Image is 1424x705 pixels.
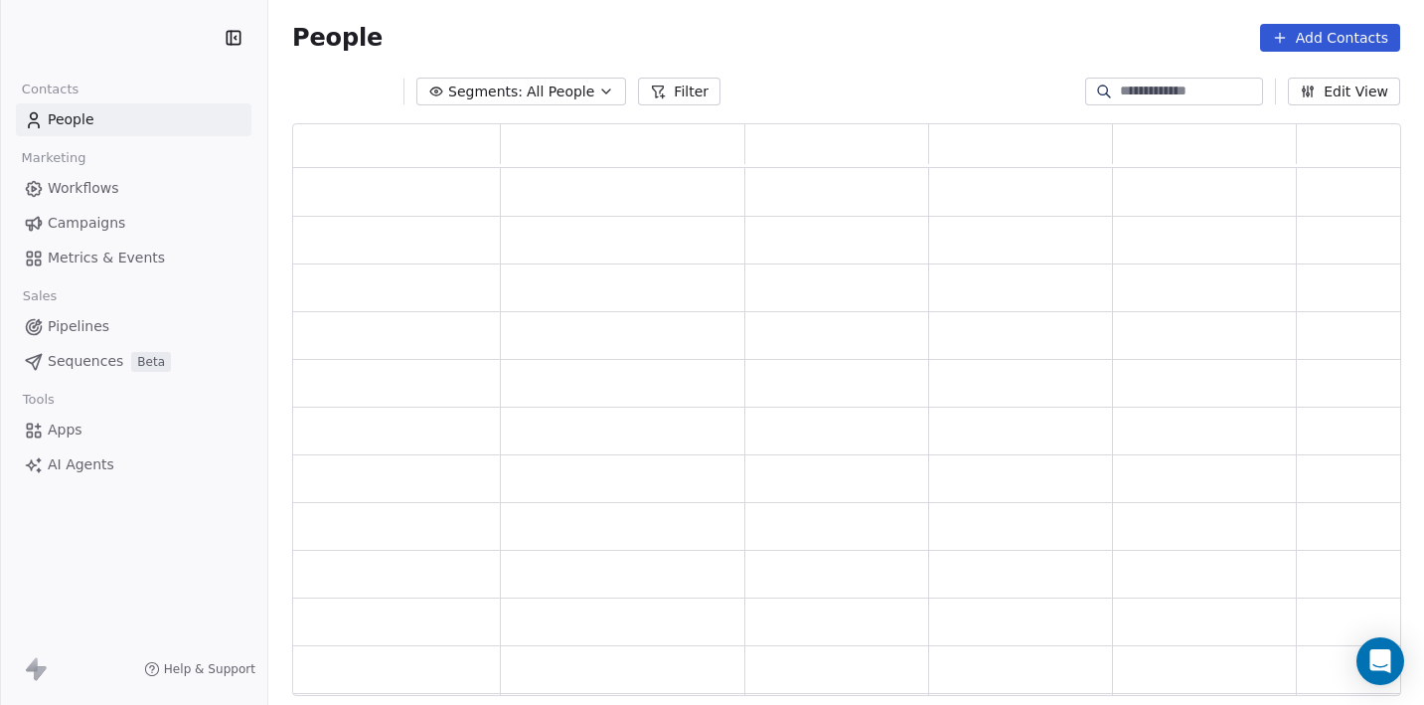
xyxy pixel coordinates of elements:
a: Apps [16,414,251,446]
span: Contacts [13,75,87,104]
span: Beta [131,352,171,372]
span: Pipelines [48,316,109,337]
span: Campaigns [48,213,125,234]
span: Help & Support [164,661,255,677]
button: Filter [638,78,720,105]
span: Marketing [13,143,94,173]
span: Apps [48,420,82,441]
span: Metrics & Events [48,248,165,268]
span: All People [527,82,594,102]
span: Segments: [448,82,523,102]
a: People [16,103,251,136]
a: Metrics & Events [16,242,251,274]
span: Workflows [48,178,119,199]
a: Help & Support [144,661,255,677]
span: Tools [14,385,63,415]
a: Workflows [16,172,251,205]
span: Sales [14,281,66,311]
a: Campaigns [16,207,251,240]
a: Pipelines [16,310,251,343]
span: People [48,109,94,130]
span: AI Agents [48,454,114,475]
a: SequencesBeta [16,345,251,378]
a: AI Agents [16,448,251,481]
div: Open Intercom Messenger [1356,637,1404,685]
span: Sequences [48,351,123,372]
button: Edit View [1288,78,1400,105]
span: People [292,23,383,53]
button: Add Contacts [1260,24,1400,52]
